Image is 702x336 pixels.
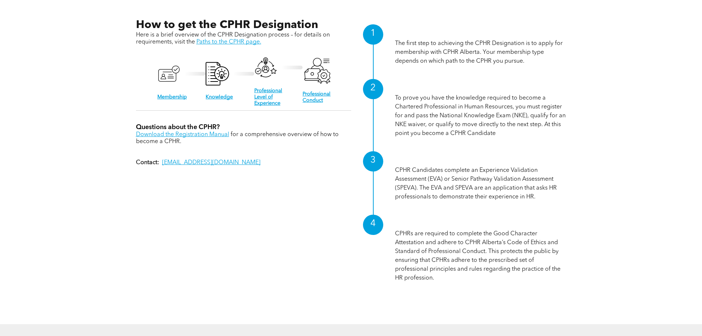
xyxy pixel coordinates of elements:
div: 1 [363,24,383,45]
p: To prove you have the knowledge required to become a Chartered Professional in Human Resources, y... [395,94,566,138]
a: Professional Level of Experience [254,88,282,106]
h1: Professional Level of Experience [395,155,566,166]
h1: Professional Conduct [395,218,566,229]
span: Here is a brief overview of the CPHR Designation process – for details on requirements, visit the [136,32,330,45]
h1: Membership [395,28,566,39]
a: Paths to the CPHR page. [196,39,261,45]
a: Download the Registration Manual [136,132,229,138]
a: [EMAIL_ADDRESS][DOMAIN_NAME] [162,160,261,166]
a: Membership [157,94,187,100]
span: Questions about the CPHR? [136,124,220,131]
div: 2 [363,79,383,99]
span: How to get the CPHR Designation [136,20,318,31]
a: Knowledge [206,94,233,100]
strong: Contact: [136,160,159,166]
span: for a comprehensive overview of how to become a CPHR. [136,132,339,145]
div: 3 [363,151,383,172]
a: Professional Conduct [303,91,331,103]
p: The first step to achieving the CPHR Designation is to apply for membership with CPHR Alberta. Yo... [395,39,566,66]
p: CPHR Candidates complete an Experience Validation Assessment (EVA) or Senior Pathway Validation A... [395,166,566,201]
div: 4 [363,215,383,235]
h1: Knowledge [395,82,566,94]
p: CPHRs are required to complete the Good Character Attestation and adhere to CPHR Alberta’s Code o... [395,229,566,283]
